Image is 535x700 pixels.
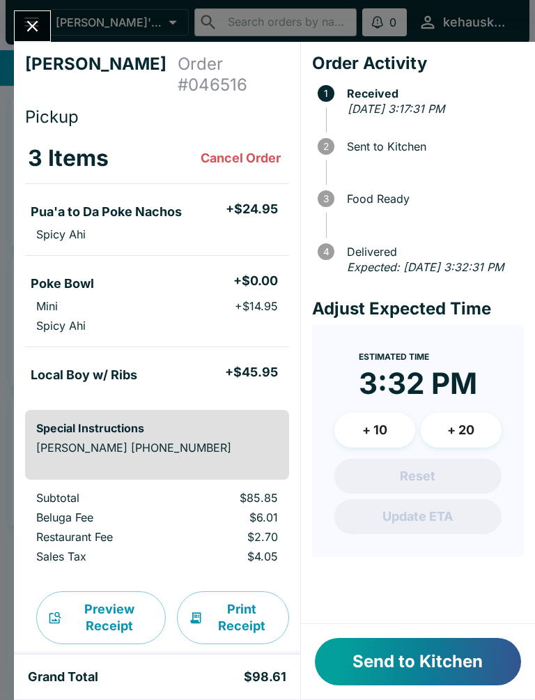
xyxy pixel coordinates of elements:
h5: + $45.95 [225,364,278,381]
h5: + $0.00 [233,273,278,289]
h4: [PERSON_NAME] [25,54,178,96]
p: $4.05 [184,549,277,563]
text: 1 [324,88,328,99]
button: Close [15,11,50,41]
span: Estimated Time [359,351,429,362]
button: Preview Receipt [36,591,166,644]
span: Received [340,87,524,100]
button: + 20 [421,413,502,448]
p: Spicy Ahi [36,227,86,241]
em: Expected: [DATE] 3:32:31 PM [347,260,504,274]
button: + 10 [334,413,415,448]
p: Mini [36,299,58,313]
h5: + $24.95 [226,201,278,218]
button: Send to Kitchen [315,638,521,685]
h4: Order # 046516 [178,54,289,96]
button: Print Receipt [177,591,289,644]
button: Cancel Order [195,144,286,172]
table: orders table [25,133,289,399]
p: Beluga Fee [36,510,162,524]
h5: Grand Total [28,669,98,685]
h5: $98.61 [244,669,286,685]
table: orders table [25,491,289,569]
p: + $14.95 [235,299,278,313]
h3: 3 Items [28,144,109,172]
h6: Special Instructions [36,421,278,435]
p: Subtotal [36,491,162,505]
p: $85.85 [184,491,277,505]
p: $2.70 [184,530,277,544]
span: Sent to Kitchen [340,140,524,153]
p: Sales Tax [36,549,162,563]
h5: Poke Bowl [31,275,94,292]
span: Pickup [25,107,79,127]
h4: Order Activity [312,53,524,74]
h5: Local Boy w/ Ribs [31,367,137,383]
span: Delivered [340,245,524,258]
time: 3:32 PM [359,365,477,402]
p: $6.01 [184,510,277,524]
span: Food Ready [340,192,524,205]
h4: Adjust Expected Time [312,298,524,319]
h5: Pua'a to Da Poke Nachos [31,204,182,220]
p: Spicy Ahi [36,319,86,333]
p: Restaurant Fee [36,530,162,544]
text: 2 [323,141,329,152]
text: 4 [323,246,329,257]
text: 3 [323,193,329,204]
em: [DATE] 3:17:31 PM [348,102,444,116]
p: [PERSON_NAME] [PHONE_NUMBER] [36,441,278,455]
